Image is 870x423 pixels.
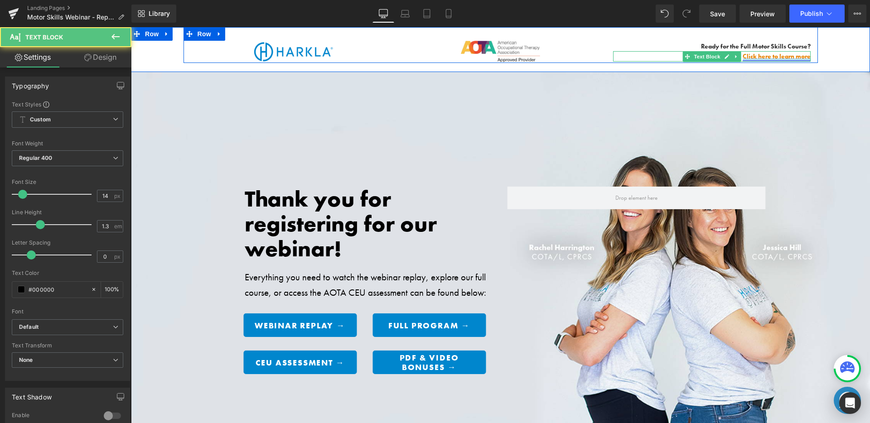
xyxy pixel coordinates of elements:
[750,9,775,19] span: Preview
[27,5,131,12] a: Landing Pages
[394,5,416,23] a: Laptop
[114,242,363,273] p: Everything you need to watch the webinar replay, explore our full course, or access the AOTA CEU ...
[12,388,52,401] div: Text Shadow
[12,342,123,349] div: Text Transform
[25,34,63,41] span: Text Block
[131,5,176,23] a: New Library
[12,140,123,147] div: Font Weight
[112,286,226,310] a: Webinar Replay →
[612,25,680,33] a: Click here to learn more
[677,5,696,23] button: Redo
[68,47,133,67] a: Design
[601,24,610,35] a: Expand / Collapse
[30,116,51,124] b: Custom
[12,270,123,276] div: Text Color
[789,5,845,23] button: Publish
[19,154,53,161] b: Regular 400
[242,286,355,310] a: Full Program →
[114,193,122,199] span: px
[372,5,394,23] a: Desktop
[12,308,123,315] div: Font
[656,5,674,23] button: Undo
[112,323,226,347] a: CEU Assessment →
[124,293,214,303] span: Webinar Replay →
[12,412,95,421] div: Enable
[416,5,438,23] a: Tablet
[114,254,122,260] span: px
[12,101,123,108] div: Text Styles
[12,77,49,90] div: Typography
[438,5,459,23] a: Mobile
[257,293,339,303] span: Full Program →
[12,179,123,185] div: Font Size
[29,284,87,294] input: Color
[710,9,725,19] span: Save
[561,24,591,35] span: Text Block
[242,323,355,347] a: PDF & Video Bonuses →
[101,282,123,298] div: %
[839,392,861,414] div: Open Intercom Messenger
[848,5,866,23] button: More
[12,240,123,246] div: Letter Spacing
[114,223,122,229] span: em
[570,15,680,23] span: Ready for the Full Motor Skills Course?
[19,356,33,363] b: None
[125,331,214,341] span: CEU Assessment →
[800,10,823,17] span: Publish
[703,360,730,387] div: Messenger Dummy Widget
[12,209,123,216] div: Line Height
[19,323,39,331] i: Default
[251,326,345,345] span: PDF & Video Bonuses →
[739,5,786,23] a: Preview
[27,14,114,21] span: Motor Skills Webinar - Replay
[149,10,170,18] span: Library
[114,157,306,236] span: Thank you for registering for our webinar!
